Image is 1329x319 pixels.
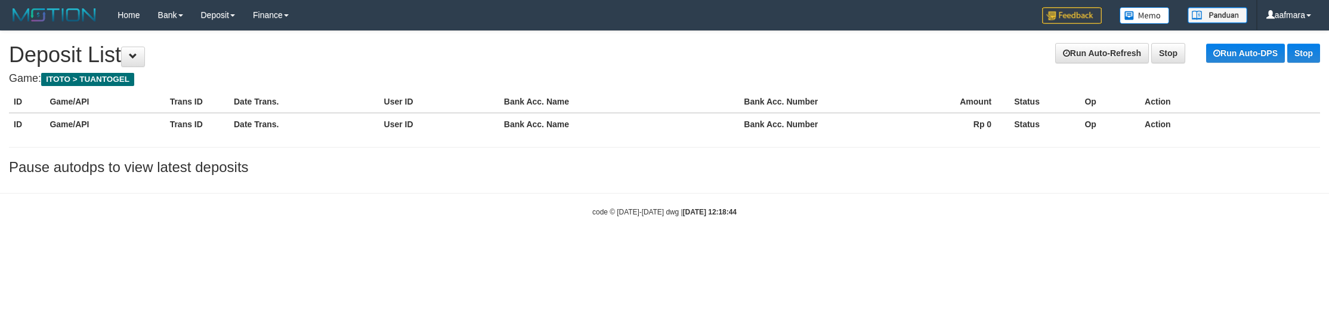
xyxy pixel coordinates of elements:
[889,91,1009,113] th: Amount
[1042,7,1102,24] img: Feedback.jpg
[45,113,165,135] th: Game/API
[1287,44,1320,63] a: Stop
[1080,113,1140,135] th: Op
[229,113,379,135] th: Date Trans.
[1009,91,1080,113] th: Status
[9,113,45,135] th: ID
[9,73,1320,85] h4: Game:
[1080,91,1140,113] th: Op
[9,6,100,24] img: MOTION_logo.png
[592,208,737,216] small: code © [DATE]-[DATE] dwg |
[379,113,499,135] th: User ID
[499,113,740,135] th: Bank Acc. Name
[499,91,740,113] th: Bank Acc. Name
[1120,7,1170,24] img: Button%20Memo.svg
[1140,113,1320,135] th: Action
[1140,91,1320,113] th: Action
[9,159,1320,175] h3: Pause autodps to view latest deposits
[1009,113,1080,135] th: Status
[739,91,889,113] th: Bank Acc. Number
[379,91,499,113] th: User ID
[165,113,229,135] th: Trans ID
[739,113,889,135] th: Bank Acc. Number
[229,91,379,113] th: Date Trans.
[165,91,229,113] th: Trans ID
[45,91,165,113] th: Game/API
[1055,43,1149,63] a: Run Auto-Refresh
[9,91,45,113] th: ID
[683,208,737,216] strong: [DATE] 12:18:44
[41,73,134,86] span: ITOTO > TUANTOGEL
[1206,44,1285,63] a: Run Auto-DPS
[889,113,1009,135] th: Rp 0
[9,43,1320,67] h1: Deposit List
[1188,7,1247,23] img: panduan.png
[1151,43,1185,63] a: Stop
